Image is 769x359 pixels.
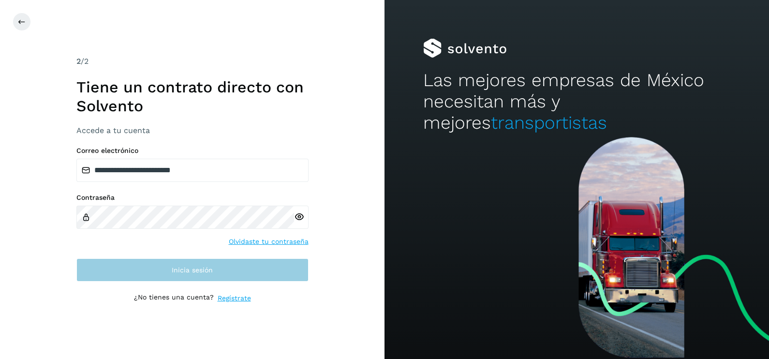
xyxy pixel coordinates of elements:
[172,267,213,273] span: Inicia sesión
[218,293,251,303] a: Regístrate
[76,56,309,67] div: /2
[134,293,214,303] p: ¿No tienes una cuenta?
[76,57,81,66] span: 2
[76,194,309,202] label: Contraseña
[76,78,309,115] h1: Tiene un contrato directo con Solvento
[76,258,309,282] button: Inicia sesión
[491,112,607,133] span: transportistas
[423,70,731,134] h2: Las mejores empresas de México necesitan más y mejores
[76,147,309,155] label: Correo electrónico
[76,126,309,135] h3: Accede a tu cuenta
[229,237,309,247] a: Olvidaste tu contraseña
